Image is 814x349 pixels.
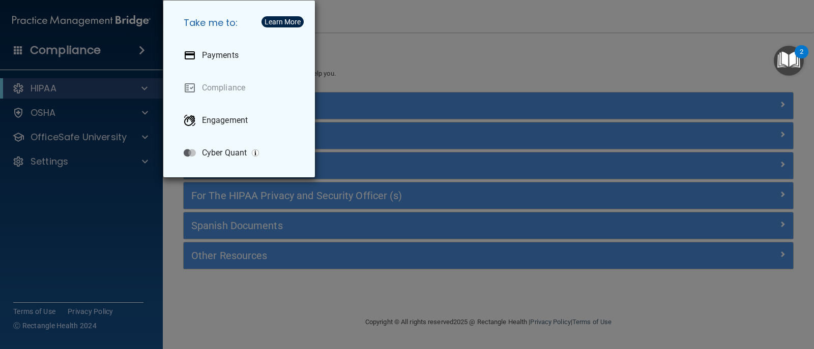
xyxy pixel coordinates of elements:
iframe: Drift Widget Chat Controller [638,277,802,318]
button: Open Resource Center, 2 new notifications [774,46,804,76]
p: Payments [202,50,239,60]
a: Payments [176,41,307,70]
h5: Take me to: [176,9,307,37]
a: Compliance [176,74,307,102]
div: 2 [800,52,803,65]
p: Cyber Quant [202,148,247,158]
a: Cyber Quant [176,139,307,167]
button: Learn More [261,16,304,27]
div: Learn More [265,18,301,25]
p: Engagement [202,115,248,125]
a: Engagement [176,106,307,135]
